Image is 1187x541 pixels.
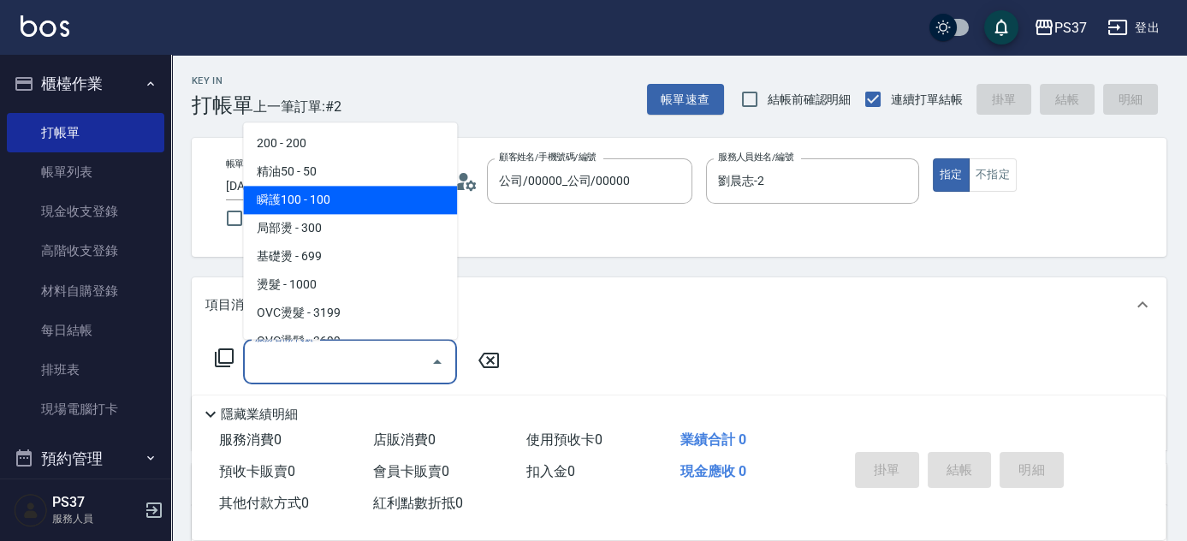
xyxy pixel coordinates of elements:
span: OVC燙髮 - 3699 [243,328,457,356]
span: 基礎燙 - 699 [243,243,457,271]
span: 使用預收卡 0 [526,431,602,448]
span: 扣入金 0 [526,463,575,479]
a: 現場電腦打卡 [7,389,164,429]
a: 材料自購登錄 [7,271,164,311]
span: 局部燙 - 300 [243,215,457,243]
button: 不指定 [969,158,1017,192]
span: 精油50 - 50 [243,158,457,187]
p: 服務人員 [52,511,139,526]
a: 現金收支登錄 [7,192,164,231]
span: 其他付款方式 0 [219,495,309,511]
a: 高階收支登錄 [7,231,164,270]
h2: Key In [192,75,253,86]
button: 帳單速查 [647,84,724,116]
span: 現金應收 0 [680,463,746,479]
img: Person [14,493,48,527]
img: Logo [21,15,69,37]
h5: PS37 [52,494,139,511]
span: 會員卡販賣 0 [373,463,449,479]
span: 上一筆訂單:#2 [253,96,341,117]
label: 服務人員姓名/編號 [718,151,793,163]
a: 每日結帳 [7,311,164,350]
p: 項目消費 [205,296,257,314]
label: 帳單日期 [226,158,262,170]
button: 指定 [933,158,970,192]
p: 隱藏業績明細 [221,406,298,424]
button: Close [424,348,451,376]
a: 排班表 [7,350,164,389]
a: 帳單列表 [7,152,164,192]
span: 200 - 200 [243,130,457,158]
span: 業績合計 0 [680,431,746,448]
span: 結帳前確認明細 [768,91,852,109]
button: PS37 [1027,10,1094,45]
div: 項目消費 [192,277,1166,332]
span: 燙髮 - 1000 [243,271,457,300]
a: 打帳單 [7,113,164,152]
span: 預收卡販賣 0 [219,463,295,479]
button: 櫃檯作業 [7,62,164,106]
button: 登出 [1101,12,1166,44]
span: 紅利點數折抵 0 [373,495,463,511]
button: save [984,10,1018,45]
label: 顧客姓名/手機號碼/編號 [499,151,596,163]
input: YYYY/MM/DD hh:mm [226,172,401,200]
div: PS37 [1054,17,1087,39]
span: 店販消費 0 [373,431,436,448]
span: 瞬護100 - 100 [243,187,457,215]
span: 連續打單結帳 [891,91,963,109]
h3: 打帳單 [192,93,253,117]
span: 服務消費 0 [219,431,282,448]
button: 預約管理 [7,437,164,481]
span: OVC燙髮 - 3199 [243,300,457,328]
